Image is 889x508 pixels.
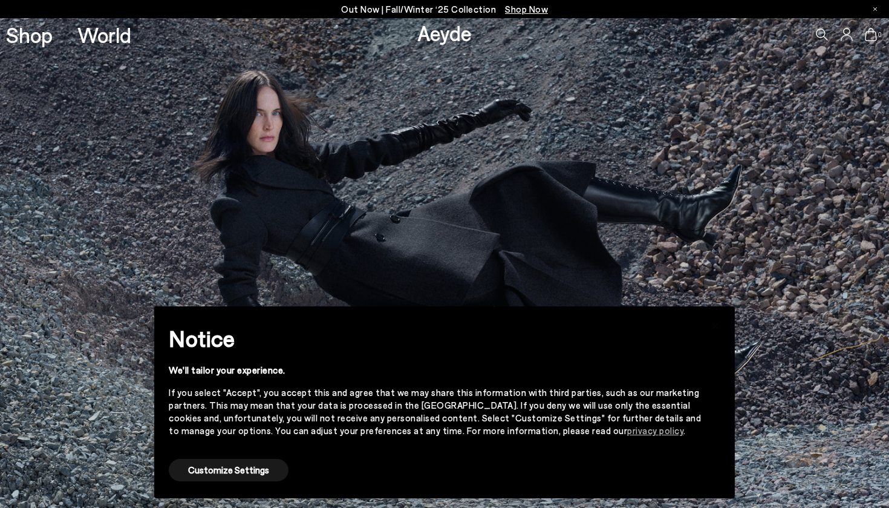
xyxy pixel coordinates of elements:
button: Close this notice [701,310,730,339]
div: If you select "Accept", you accept this and agree that we may share this information with third p... [169,386,701,437]
span: × [711,315,720,333]
a: privacy policy [627,425,683,436]
div: We'll tailor your experience. [169,364,701,377]
button: Customize Settings [169,459,288,481]
h2: Notice [169,323,701,354]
